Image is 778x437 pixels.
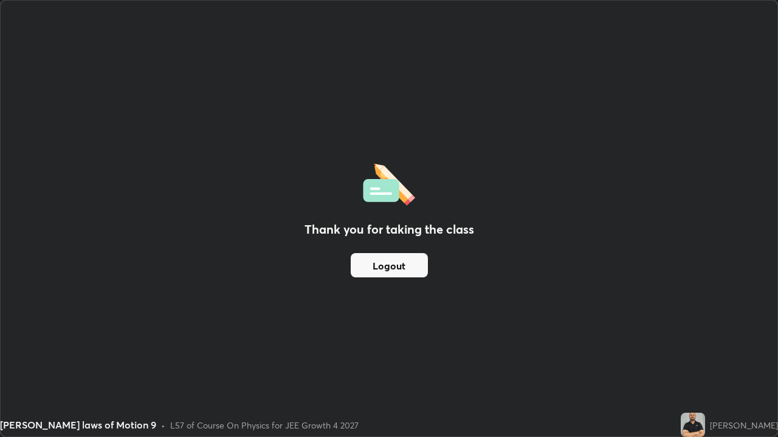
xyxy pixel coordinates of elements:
[170,419,359,432] div: L57 of Course On Physics for JEE Growth 4 2027
[710,419,778,432] div: [PERSON_NAME]
[363,160,415,206] img: offlineFeedback.1438e8b3.svg
[681,413,705,437] img: 88abb398c7ca4b1491dfe396cc999ae1.jpg
[305,220,474,239] h2: Thank you for taking the class
[161,419,165,432] div: •
[351,253,428,277] button: Logout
